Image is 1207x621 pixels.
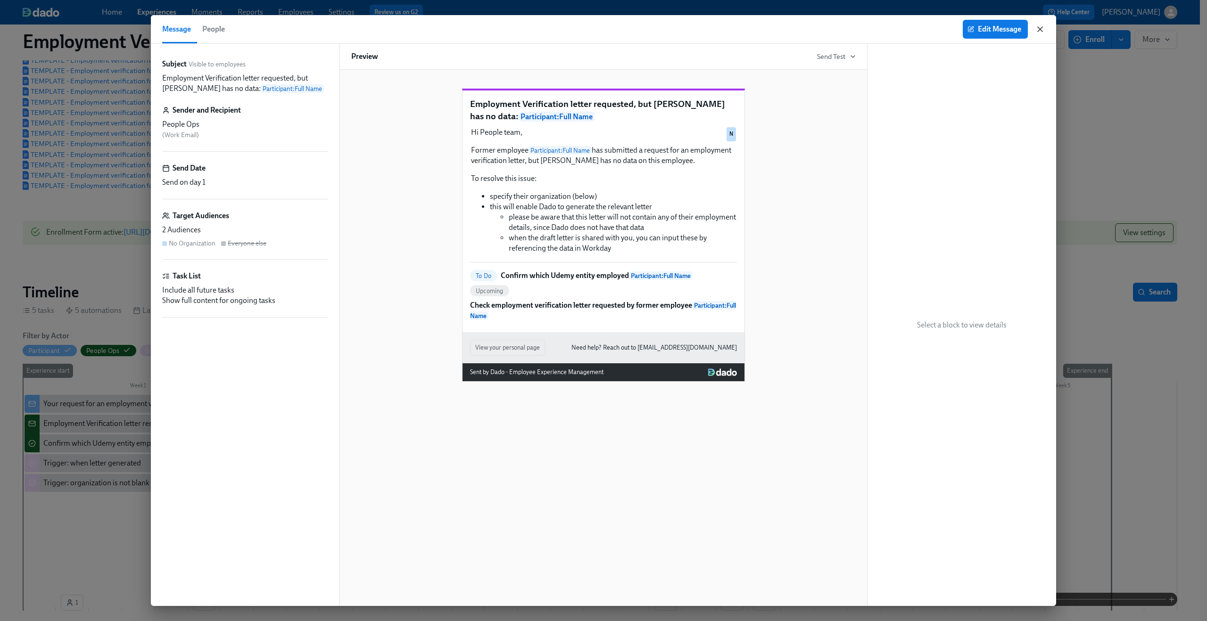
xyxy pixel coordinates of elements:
button: Edit Message [963,20,1028,39]
p: Employment Verification letter requested, but [PERSON_NAME] has no data: [162,73,328,94]
span: To Do [470,272,497,279]
img: Dado [708,368,737,376]
span: Edit Message [969,25,1021,34]
div: Used by No Organization audience [727,127,736,141]
button: Send Test [817,52,856,61]
p: Confirm which Udemy entity employed [501,270,693,281]
span: Participant : Full Name [519,112,595,122]
span: Participant : Full Name [261,84,324,93]
h6: Preview [351,51,378,62]
h6: Task List [173,271,201,281]
span: Participant : Full Name [629,271,693,280]
label: Subject [162,59,187,69]
span: Message [162,23,191,36]
div: No Organization [169,239,215,248]
h6: Send Date [173,163,206,173]
h6: Sender and Recipient [173,105,241,115]
div: Hi People team, Former employeeParticipant:Full Namehas submitted a request for an employment ver... [470,126,737,254]
div: Everyone else [228,239,266,248]
div: 2 Audiences [162,225,328,235]
span: Upcoming [470,287,509,294]
span: Visible to employees [189,60,246,69]
div: Send on day 1 [162,177,328,188]
button: View your personal page [470,340,545,356]
span: View your personal page [475,343,540,352]
div: Show full content for ongoing tasks [162,295,328,306]
p: Check employment verification letter requested by former employee [470,300,737,321]
span: ( Work Email ) [162,131,199,139]
p: Employment Verification letter requested, but [PERSON_NAME] has no data: [470,98,737,123]
div: Include all future tasks [162,285,328,295]
div: Sent by Dado - Employee Experience Management [470,367,603,377]
a: Need help? Reach out to [EMAIL_ADDRESS][DOMAIN_NAME] [571,343,737,353]
span: People [202,23,225,36]
div: Select a block to view details [868,44,1056,606]
div: People Ops [162,119,328,130]
h6: Target Audiences [173,211,229,221]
